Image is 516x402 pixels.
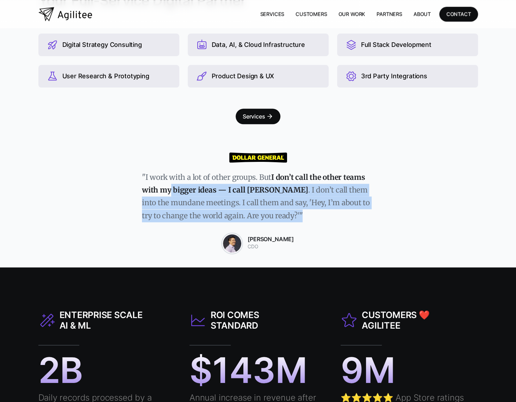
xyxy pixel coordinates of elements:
[248,236,294,243] strong: [PERSON_NAME]
[332,7,371,21] a: Our Work
[361,41,431,49] div: Full Stack Development
[341,352,396,388] div: 9M
[446,10,471,18] div: CONTACT
[248,243,294,251] div: CDO
[408,7,436,21] a: About
[38,352,83,388] div: 2B
[142,173,365,195] strong: I don’t call the other teams with my bigger ideas — I call [PERSON_NAME]
[362,310,446,331] div: CUSTOMERS ❤️ AGILITEE
[254,7,290,21] a: Services
[371,7,408,21] a: Partners
[212,41,305,49] div: Data, AI, & Cloud Infrastructure
[266,113,273,120] div: arrow_forward
[236,109,281,124] a: Servicesarrow_forward
[361,72,427,80] div: 3rd Party Integrations
[290,7,332,21] a: Customers
[38,7,92,21] a: home
[60,310,144,331] div: ENTERPRISE SCALE AI & ML
[62,72,149,80] div: User Research & Prototyping
[211,310,295,331] div: ROI COMES STANDARD
[62,41,142,49] div: Digital Strategy Consulting
[212,72,274,80] div: Product Design & UX
[243,111,265,121] div: Services
[189,352,307,388] div: $143M
[439,7,478,21] a: CONTACT
[142,171,374,223] p: "I work with a lot of other groups. But . I don’t call them into the mundane meetings. I call the...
